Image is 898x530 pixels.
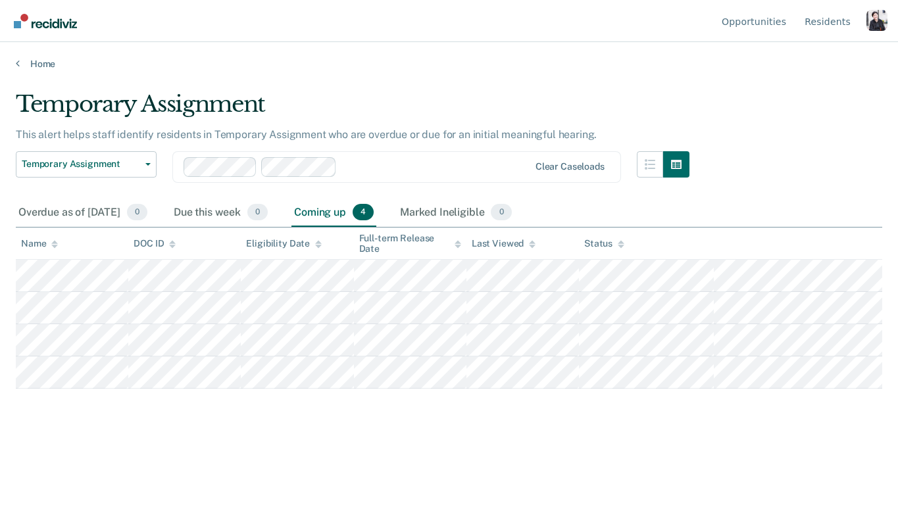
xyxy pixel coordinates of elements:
[291,199,376,228] div: Coming up4
[472,238,536,249] div: Last Viewed
[134,238,176,249] div: DOC ID
[491,204,511,221] span: 0
[353,204,374,221] span: 4
[16,58,882,70] a: Home
[127,204,147,221] span: 0
[171,199,270,228] div: Due this week0
[16,128,597,141] p: This alert helps staff identify residents in Temporary Assignment who are overdue or due for an i...
[247,204,268,221] span: 0
[22,158,140,170] span: Temporary Assignment
[14,14,77,28] img: Recidiviz
[584,238,624,249] div: Status
[21,238,58,249] div: Name
[246,238,322,249] div: Eligibility Date
[16,91,689,128] div: Temporary Assignment
[16,199,150,228] div: Overdue as of [DATE]0
[866,10,887,31] button: Profile dropdown button
[16,151,157,178] button: Temporary Assignment
[536,161,605,172] div: Clear caseloads
[359,233,461,255] div: Full-term Release Date
[397,199,514,228] div: Marked Ineligible0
